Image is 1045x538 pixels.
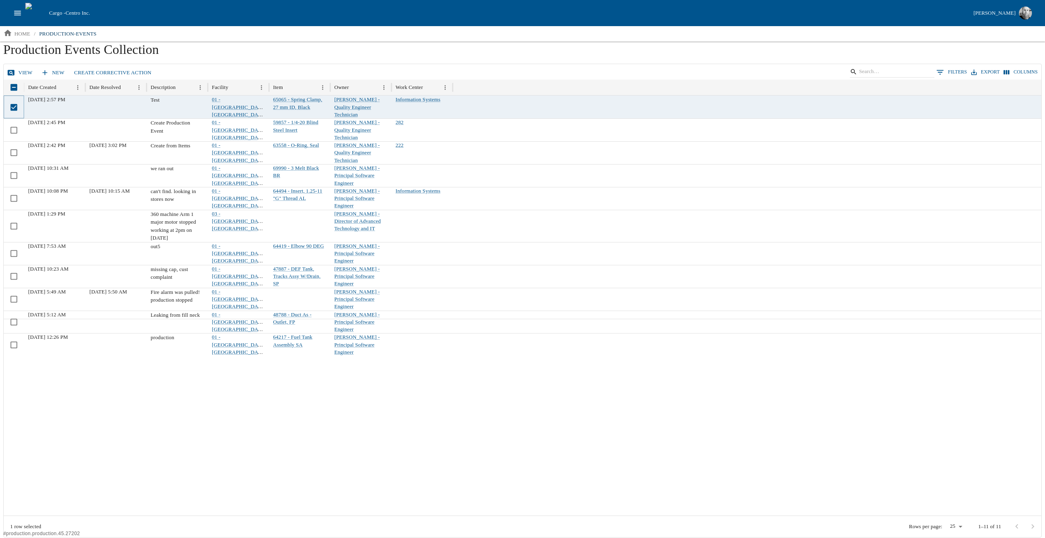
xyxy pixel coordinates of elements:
[89,142,127,148] span: 08/26/2025 3:02 PM
[273,142,319,148] a: 63558 - O-Ring, Seal
[334,120,380,140] a: [PERSON_NAME] - Quality Engineer Technician
[334,97,380,118] a: [PERSON_NAME] - Quality Engineer Technician
[273,243,324,249] a: 64419 - Elbow 90 DEG
[378,82,389,93] button: Menu
[151,142,204,150] p: Create from Items
[28,211,65,217] span: 02/14/2025 1:29 PM
[396,188,440,194] a: Information Systems
[396,97,440,102] a: Information Systems
[273,120,318,133] a: 59857 - 1/4-20 Blind Steel Insert
[396,142,404,148] a: 222
[334,188,380,209] a: [PERSON_NAME] - Principal Software Engineer
[969,66,1002,78] button: Export
[334,165,380,186] a: [PERSON_NAME] - Principal Software Engineer
[39,66,68,80] a: New
[195,82,206,93] button: Menu
[28,84,56,91] div: Date Created
[34,30,36,38] li: /
[212,142,267,163] a: 01 - [GEOGRAPHIC_DATA], [GEOGRAPHIC_DATA]
[28,188,68,194] span: 02/25/2025 10:08 PM
[317,82,328,93] button: Menu
[36,27,100,40] a: production-events
[57,82,68,93] button: Sort
[273,266,320,287] a: 47887 - DEF Tank, Tracks Assy W/Drain, SP
[334,84,349,91] div: Owner
[28,312,66,318] span: 01/29/2025 5:12 AM
[273,97,322,110] a: 65065 - Spring Clamp, 27 mm ID, Black
[1019,7,1032,20] img: Profile image
[273,165,319,178] a: 69990 - 3 Melt Black BR
[122,82,133,93] button: Sort
[151,210,204,242] p: 360 machine Arm 1 major motor stopped working at 2pm on [DATE]
[934,66,969,78] button: Show filters
[334,312,380,333] a: [PERSON_NAME] - Principal Software Engineer
[273,84,283,91] div: Item
[133,82,145,93] button: Menu
[212,289,267,310] a: 01 - [GEOGRAPHIC_DATA], [GEOGRAPHIC_DATA]
[974,9,1016,18] div: [PERSON_NAME]
[334,243,380,264] a: [PERSON_NAME] - Principal Software Engineer
[970,4,1035,22] button: [PERSON_NAME]
[334,266,380,287] a: [PERSON_NAME] - Principal Software Engineer
[46,9,970,17] div: Cargo -
[28,289,66,295] span: 01/29/2025 5:49 AM
[212,211,267,232] a: 03 - [GEOGRAPHIC_DATA], [GEOGRAPHIC_DATA]
[396,84,423,91] div: Work Center
[151,119,204,135] p: Create Production Event
[39,30,97,38] p: production-events
[28,142,65,148] span: 08/26/2025 2:42 PM
[273,188,322,201] a: 64494 - Insert, 1.25-11 "G" Thread AL
[5,66,36,80] a: View
[212,312,267,333] a: 01 - [GEOGRAPHIC_DATA], [GEOGRAPHIC_DATA]
[945,521,965,532] div: 25
[212,188,267,209] a: 01 - [GEOGRAPHIC_DATA], [GEOGRAPHIC_DATA]
[151,187,204,203] p: can't find. looking in stores now
[151,165,204,173] p: we ran out
[273,312,311,325] a: 48788 - Duct As - Outlet, FP
[396,120,404,125] a: 282
[273,334,312,347] a: 64217 - Fuel Tank Assembly SA
[212,97,267,118] a: 01 - [GEOGRAPHIC_DATA], [GEOGRAPHIC_DATA]
[978,523,1001,530] p: 1–11 of 11
[212,266,267,287] a: 01 - [GEOGRAPHIC_DATA], [GEOGRAPHIC_DATA]
[71,66,155,80] a: Create Corrective Action
[1002,66,1040,78] button: Select columns
[151,84,176,91] div: Description
[28,120,65,125] span: 08/26/2025 2:45 PM
[151,242,204,251] p: out5
[850,66,934,80] div: Search
[151,311,204,319] p: Leaking from fill neck
[28,334,68,340] span: 12/03/2024 12:26 PM
[10,5,25,21] button: open drawer
[28,243,66,249] span: 02/05/2025 7:53 AM
[72,82,83,93] button: Menu
[212,243,267,264] a: 01 - [GEOGRAPHIC_DATA], [GEOGRAPHIC_DATA]
[89,84,121,91] div: Date Resolved
[28,165,69,171] span: 02/26/2025 10:31 AM
[334,334,380,355] a: [PERSON_NAME] - Principal Software Engineer
[151,288,204,304] p: Fire alarm was pulled! production stopped
[65,10,90,16] span: Centro Inc.
[334,289,380,310] a: [PERSON_NAME] - Principal Software Engineer
[28,266,69,272] span: 01/29/2025 10:23 AM
[212,84,228,91] div: Facility
[909,523,943,530] p: Rows per page:
[440,82,451,93] button: Menu
[151,265,204,281] p: missing cap, cust complaint
[859,66,923,78] input: Search…
[28,97,65,102] span: 08/26/2025 2:57 PM
[212,334,267,355] a: 01 - [GEOGRAPHIC_DATA], [GEOGRAPHIC_DATA]
[256,82,267,93] button: Menu
[3,42,1042,64] h1: Production Events Collection
[151,96,204,104] p: Test
[14,30,30,38] p: home
[10,523,41,530] div: 1 row selected
[212,120,267,140] a: 01 - [GEOGRAPHIC_DATA], [GEOGRAPHIC_DATA]
[151,333,204,342] p: production
[334,142,380,163] a: [PERSON_NAME] - Quality Engineer Technician
[334,211,381,232] a: [PERSON_NAME] - Director of Advanced Technology and IT
[176,82,187,93] button: Sort
[25,3,46,23] img: cargo logo
[212,165,267,186] a: 01 - [GEOGRAPHIC_DATA], [GEOGRAPHIC_DATA]
[89,188,130,194] span: 02/26/2025 10:15 AM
